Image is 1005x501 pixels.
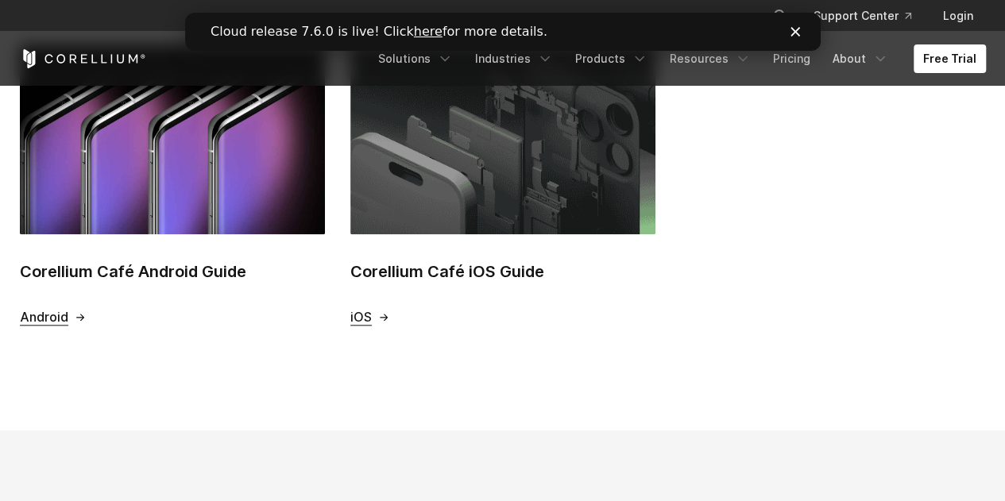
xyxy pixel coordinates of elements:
[350,44,655,234] img: Corellium Café iOS Guide
[20,309,68,326] span: Android
[801,2,924,30] a: Support Center
[20,44,325,326] a: Corellium Café Android Guide Corellium Café Android Guide Android
[20,49,146,68] a: Corellium Home
[369,44,986,73] div: Navigation Menu
[763,44,820,73] a: Pricing
[823,44,898,73] a: About
[605,14,621,24] div: Close
[350,44,655,326] a: Corellium Café iOS Guide Corellium Café iOS Guide iOS
[766,2,794,30] button: Search
[185,13,821,51] iframe: Intercom live chat banner
[930,2,986,30] a: Login
[660,44,760,73] a: Resources
[753,2,986,30] div: Navigation Menu
[369,44,462,73] a: Solutions
[350,260,655,283] h2: Corellium Café iOS Guide
[20,260,325,283] h2: Corellium Café Android Guide
[566,44,657,73] a: Products
[466,44,562,73] a: Industries
[350,309,372,326] span: iOS
[20,44,325,234] img: Corellium Café Android Guide
[914,44,986,73] a: Free Trial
